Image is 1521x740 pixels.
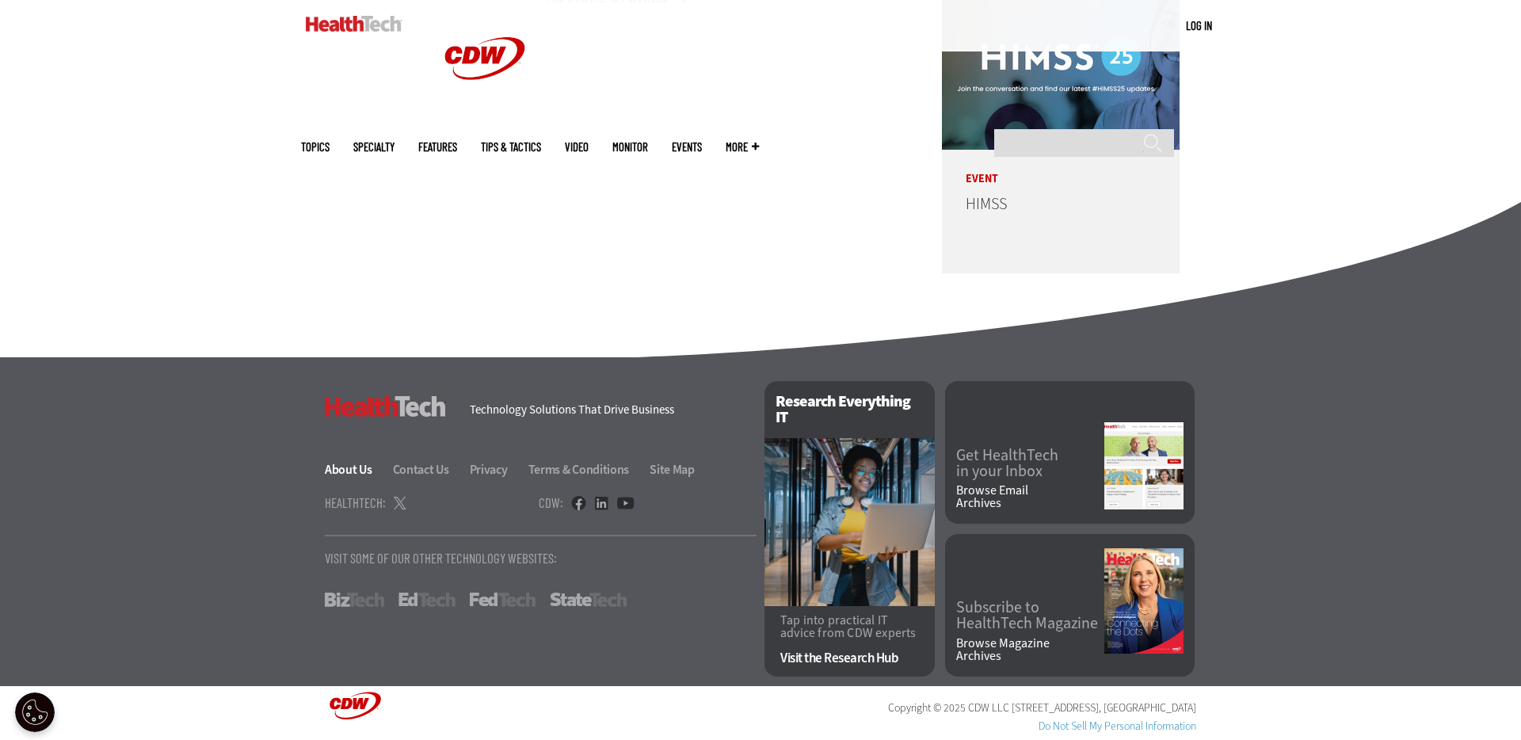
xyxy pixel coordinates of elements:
h4: Technology Solutions That Drive Business [470,404,745,416]
img: newsletter screenshot [1104,422,1184,509]
a: Browse MagazineArchives [956,637,1104,662]
a: Visit the Research Hub [780,651,919,665]
a: Log in [1186,18,1212,32]
a: FedTech [470,593,536,607]
button: Open Preferences [15,692,55,732]
a: Browse EmailArchives [956,484,1104,509]
p: Visit Some Of Our Other Technology Websites: [325,551,757,565]
span: More [726,141,759,153]
img: Home [306,16,402,32]
a: Get HealthTechin your Inbox [956,448,1104,479]
h4: HealthTech: [325,496,386,509]
h4: CDW: [539,496,563,509]
a: Tips & Tactics [481,141,541,153]
span: Copyright © 2025 [888,700,966,715]
span: [GEOGRAPHIC_DATA] [1104,700,1196,715]
p: Tap into practical IT advice from CDW experts [780,614,919,639]
span: Topics [301,141,330,153]
h3: HealthTech [325,396,446,417]
div: Cookie Settings [15,692,55,732]
a: EdTech [398,593,456,607]
p: Event [942,150,1180,185]
a: Site Map [650,461,695,478]
a: BizTech [325,593,384,607]
a: CDW [425,105,544,121]
a: Features [418,141,457,153]
a: Do Not Sell My Personal Information [1039,719,1196,734]
img: Summer 2025 cover [1104,548,1184,654]
span: Specialty [353,141,395,153]
a: Events [672,141,702,153]
a: Subscribe toHealthTech Magazine [956,600,1104,631]
h2: Research Everything IT [764,381,935,438]
a: Contact Us [393,461,467,478]
a: Terms & Conditions [528,461,648,478]
a: Privacy [470,461,526,478]
a: HIMSS [966,193,1007,215]
a: Video [565,141,589,153]
span: , [1099,700,1101,715]
div: User menu [1186,17,1212,34]
a: About Us [325,461,391,478]
a: MonITor [612,141,648,153]
a: StateTech [550,593,627,607]
span: CDW LLC [STREET_ADDRESS] [968,700,1099,715]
